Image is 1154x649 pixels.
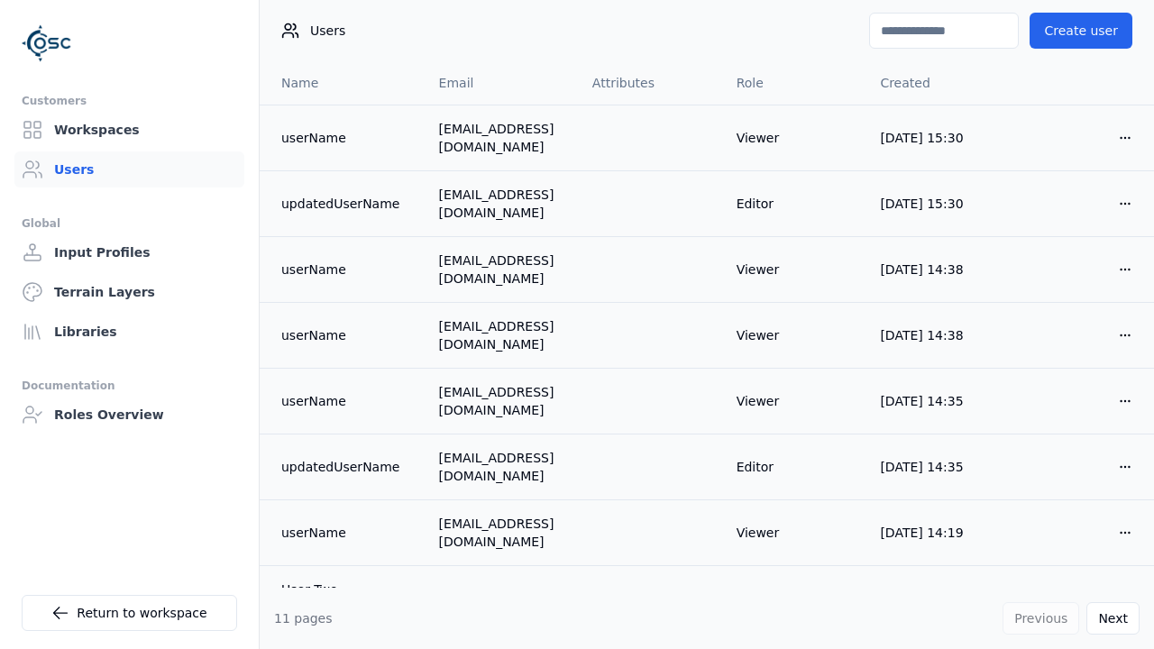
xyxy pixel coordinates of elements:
[22,90,237,112] div: Customers
[439,317,563,353] div: [EMAIL_ADDRESS][DOMAIN_NAME]
[14,397,244,433] a: Roles Overview
[260,61,425,105] th: Name
[1030,13,1132,49] button: Create user
[1086,602,1140,635] button: Next
[737,326,852,344] div: Viewer
[281,524,410,542] a: userName
[281,129,410,147] a: userName
[14,234,244,270] a: Input Profiles
[274,611,333,626] span: 11 pages
[439,120,563,156] div: [EMAIL_ADDRESS][DOMAIN_NAME]
[880,392,995,410] div: [DATE] 14:35
[281,392,410,410] a: userName
[281,326,410,344] a: userName
[281,195,410,213] a: updatedUserName
[737,524,852,542] div: Viewer
[14,314,244,350] a: Libraries
[880,129,995,147] div: [DATE] 15:30
[439,515,563,551] div: [EMAIL_ADDRESS][DOMAIN_NAME]
[880,524,995,542] div: [DATE] 14:19
[425,61,578,105] th: Email
[439,186,563,222] div: [EMAIL_ADDRESS][DOMAIN_NAME]
[14,112,244,148] a: Workspaces
[737,195,852,213] div: Editor
[281,261,410,279] a: userName
[880,261,995,279] div: [DATE] 14:38
[439,383,563,419] div: [EMAIL_ADDRESS][DOMAIN_NAME]
[865,61,1010,105] th: Created
[737,129,852,147] div: Viewer
[22,18,72,69] img: Logo
[722,61,866,105] th: Role
[22,595,237,631] a: Return to workspace
[880,195,995,213] div: [DATE] 15:30
[14,274,244,310] a: Terrain Layers
[880,458,995,476] div: [DATE] 14:35
[578,61,722,105] th: Attributes
[281,458,410,476] a: updatedUserName
[310,22,345,40] span: Users
[880,326,995,344] div: [DATE] 14:38
[737,392,852,410] div: Viewer
[14,151,244,187] a: Users
[439,251,563,288] div: [EMAIL_ADDRESS][DOMAIN_NAME]
[737,261,852,279] div: Viewer
[737,458,852,476] div: Editor
[22,213,237,234] div: Global
[439,449,563,485] div: [EMAIL_ADDRESS][DOMAIN_NAME]
[22,375,237,397] div: Documentation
